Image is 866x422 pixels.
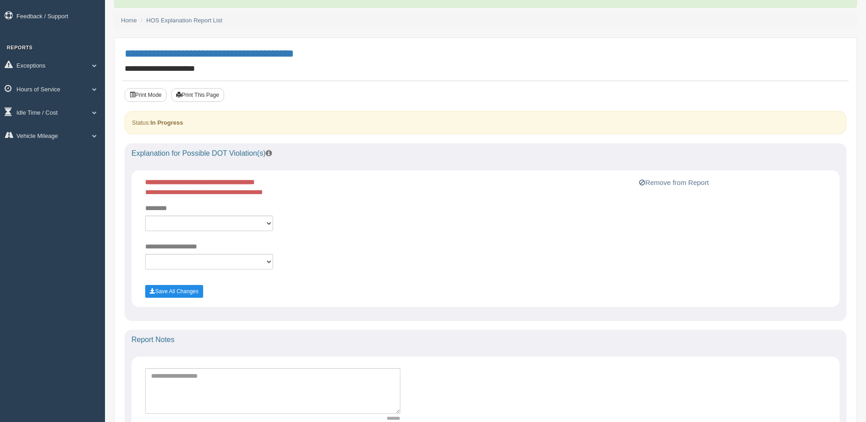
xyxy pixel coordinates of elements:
[636,177,711,188] button: Remove from Report
[125,88,167,102] button: Print Mode
[150,119,183,126] strong: In Progress
[171,88,224,102] button: Print This Page
[125,111,846,134] div: Status:
[147,17,222,24] a: HOS Explanation Report List
[125,330,846,350] div: Report Notes
[125,143,846,164] div: Explanation for Possible DOT Violation(s)
[121,17,137,24] a: Home
[145,285,203,298] button: Save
